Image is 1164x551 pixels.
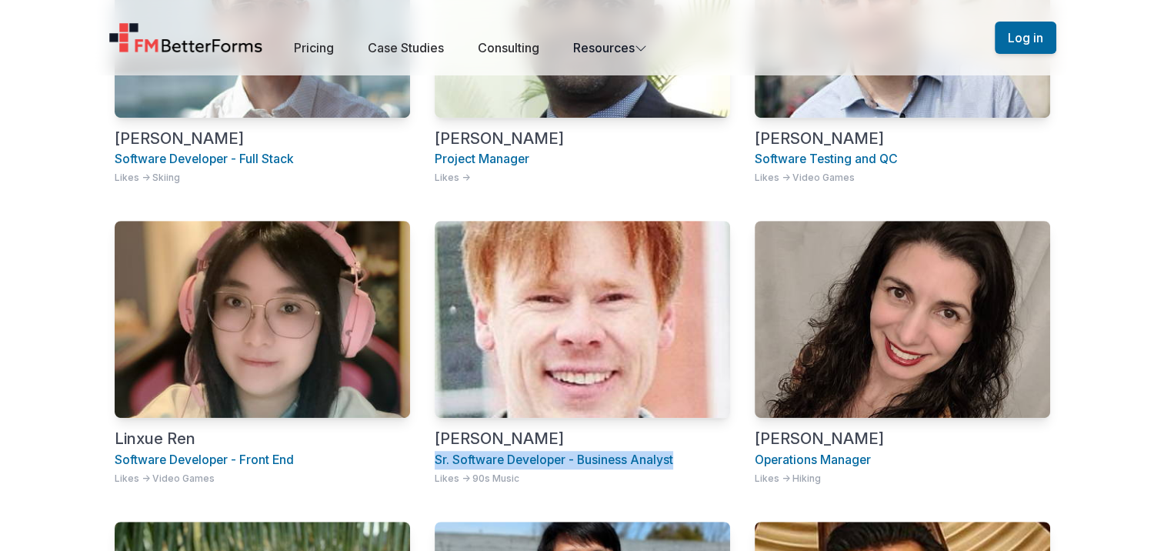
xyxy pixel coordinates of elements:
[368,40,444,55] a: Case Studies
[435,130,730,147] h3: [PERSON_NAME]
[995,22,1056,54] button: Log in
[435,451,730,469] p: Sr. Software Developer - Business Analyst
[115,130,410,147] h3: [PERSON_NAME]
[115,430,410,447] h3: Linxue Ren
[90,18,1075,57] nav: Global
[115,473,410,485] p: Likes -> Video Games
[115,451,410,469] p: Software Developer - Front End
[294,40,334,55] a: Pricing
[755,473,1050,485] p: Likes -> Hiking
[755,172,1050,184] p: Likes -> Video Games
[435,150,730,169] p: Project Manager
[435,172,730,184] p: Likes ->
[435,430,730,447] h3: [PERSON_NAME]
[435,473,730,485] p: Likes -> 90s Music
[755,150,1050,169] p: Software Testing and QC
[115,172,410,184] p: Likes -> Skiing
[115,150,410,169] p: Software Developer - Full Stack
[755,130,1050,147] h3: [PERSON_NAME]
[573,38,647,57] button: Resources
[755,430,1050,447] h3: [PERSON_NAME]
[108,22,264,53] a: Home
[755,451,1050,469] p: Operations Manager
[478,40,539,55] a: Consulting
